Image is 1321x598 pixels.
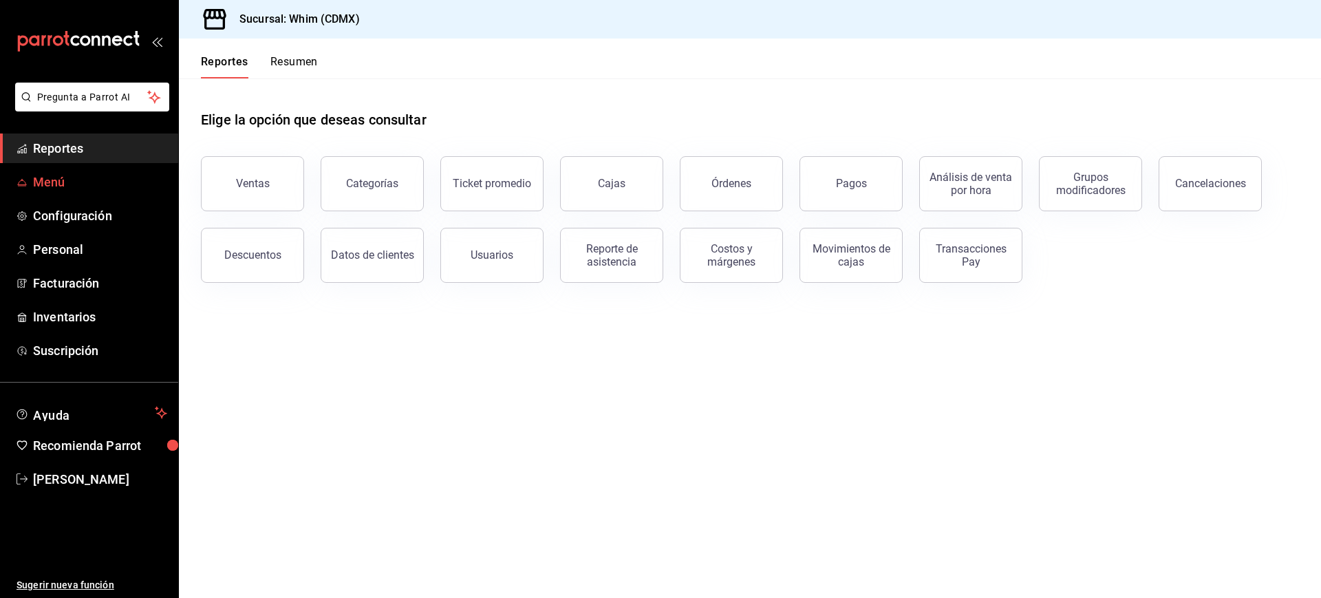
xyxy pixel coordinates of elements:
span: Facturación [33,274,167,292]
button: Descuentos [201,228,304,283]
button: Análisis de venta por hora [919,156,1022,211]
span: Ayuda [33,405,149,421]
div: Categorías [346,177,398,190]
button: open_drawer_menu [151,36,162,47]
span: Menú [33,173,167,191]
a: Cajas [560,156,663,211]
div: Análisis de venta por hora [928,171,1013,197]
div: Grupos modificadores [1048,171,1133,197]
button: Resumen [270,55,318,78]
span: Sugerir nueva función [17,578,167,592]
button: Pagos [799,156,903,211]
span: Configuración [33,206,167,225]
span: Reportes [33,139,167,158]
div: Ticket promedio [453,177,531,190]
div: navigation tabs [201,55,318,78]
button: Ticket promedio [440,156,544,211]
span: Recomienda Parrot [33,436,167,455]
div: Cancelaciones [1175,177,1246,190]
div: Órdenes [711,177,751,190]
h3: Sucursal: Whim (CDMX) [228,11,360,28]
button: Cancelaciones [1159,156,1262,211]
button: Grupos modificadores [1039,156,1142,211]
button: Reporte de asistencia [560,228,663,283]
div: Ventas [236,177,270,190]
button: Ventas [201,156,304,211]
div: Descuentos [224,248,281,261]
span: Inventarios [33,308,167,326]
h1: Elige la opción que deseas consultar [201,109,427,130]
div: Usuarios [471,248,513,261]
span: Personal [33,240,167,259]
button: Órdenes [680,156,783,211]
a: Pregunta a Parrot AI [10,100,169,114]
button: Pregunta a Parrot AI [15,83,169,111]
button: Transacciones Pay [919,228,1022,283]
button: Reportes [201,55,248,78]
div: Cajas [598,175,626,192]
button: Categorías [321,156,424,211]
div: Reporte de asistencia [569,242,654,268]
button: Datos de clientes [321,228,424,283]
div: Datos de clientes [331,248,414,261]
div: Pagos [836,177,867,190]
span: [PERSON_NAME] [33,470,167,489]
div: Transacciones Pay [928,242,1013,268]
button: Costos y márgenes [680,228,783,283]
button: Movimientos de cajas [799,228,903,283]
div: Movimientos de cajas [808,242,894,268]
button: Usuarios [440,228,544,283]
span: Pregunta a Parrot AI [37,90,148,105]
div: Costos y márgenes [689,242,774,268]
span: Suscripción [33,341,167,360]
